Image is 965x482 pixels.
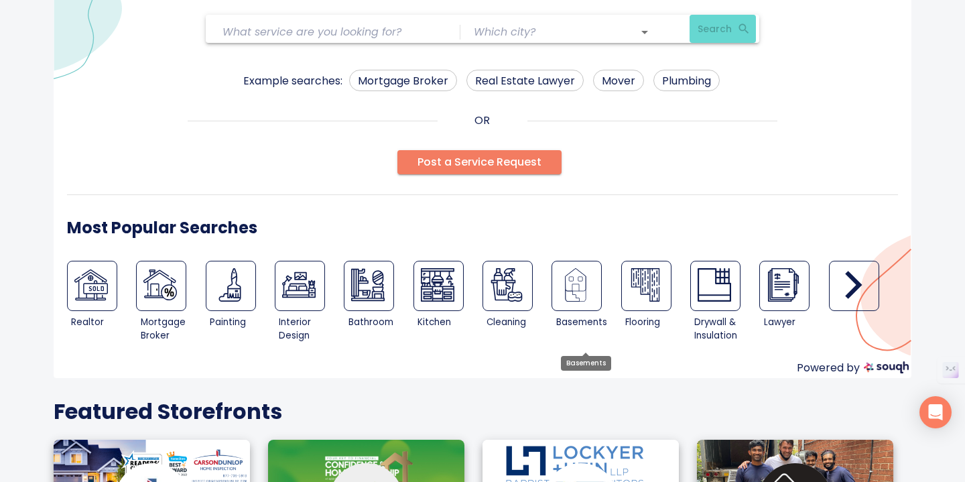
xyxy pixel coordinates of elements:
[243,73,342,91] p: Example searches:
[654,72,719,89] span: Plumbing
[136,261,205,347] div: Mortgage Broker / Agent
[552,261,602,311] a: Basements
[413,261,482,347] div: Kitchen Remodeling
[474,113,490,129] p: OR
[690,261,741,311] a: Drywall and Insulation
[653,70,720,91] a: Plumbing
[213,268,247,302] img: Painters & Decorators
[222,21,426,42] input: What service are you looking for?
[344,261,394,311] a: Bathroom Remodeling
[559,268,592,302] img: Basements
[351,268,385,302] img: Bathroom Remodeling
[350,72,456,89] span: Mortgage Broker
[417,316,478,329] div: Kitchen
[797,360,860,378] p: Powered by
[417,153,541,172] span: Post a Service Request
[275,261,325,311] a: Interior Design Services
[67,261,117,311] a: Real Estate Broker / Agent
[625,316,686,329] div: Flooring
[54,398,911,425] h4: Featured Storefronts
[487,316,548,329] div: Cleaning
[141,316,202,343] div: Mortgage Broker
[474,21,615,42] input: Which city?
[556,316,617,329] div: Basements
[466,70,584,91] a: Real Estate Lawyer
[593,70,644,91] a: Mover
[690,261,759,347] div: Drywall and Insulation
[698,268,731,302] img: Drywall and Insulation
[421,268,454,302] img: Kitchen Remodeling
[629,268,662,302] img: Flooring
[764,316,825,329] div: Lawyer
[759,261,810,311] a: Real Estate Lawyer
[621,261,690,347] div: Flooring
[919,396,952,428] div: Open Intercom Messenger
[482,261,533,311] a: Cleaning Services
[759,261,828,347] div: Real Estate Lawyer
[635,23,654,42] button: Open
[767,268,800,302] img: Real Estate Lawyer
[143,268,177,302] img: Mortgage Broker / Agent
[694,316,755,343] div: Drywall & Insulation
[348,316,409,329] div: Bathroom
[71,316,132,329] div: Realtor
[279,316,340,343] div: Interior Design
[210,316,271,329] div: Painting
[349,70,457,91] a: Mortgage Broker
[397,150,562,174] button: Post a Service Request
[206,261,275,347] div: Painters & Decorators
[344,261,413,347] div: Bathroom Remodeling
[74,268,108,302] img: Real Estate Broker / Agent
[67,261,136,347] div: Real Estate Broker / Agent
[413,261,464,311] a: Kitchen Remodeling
[621,261,671,311] a: Flooring
[482,261,552,347] div: Cleaning Services
[864,361,909,373] img: souqh logo
[282,268,316,302] img: Interior Design Services
[467,72,583,89] span: Real Estate Lawyer
[206,261,256,311] a: Painters & Decorators
[490,268,523,302] img: Cleaning Services
[67,215,257,241] h6: Most Popular Searches
[594,72,643,89] span: Mover
[275,261,344,347] div: Interior Design Services
[136,261,186,311] a: Mortgage Broker / Agent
